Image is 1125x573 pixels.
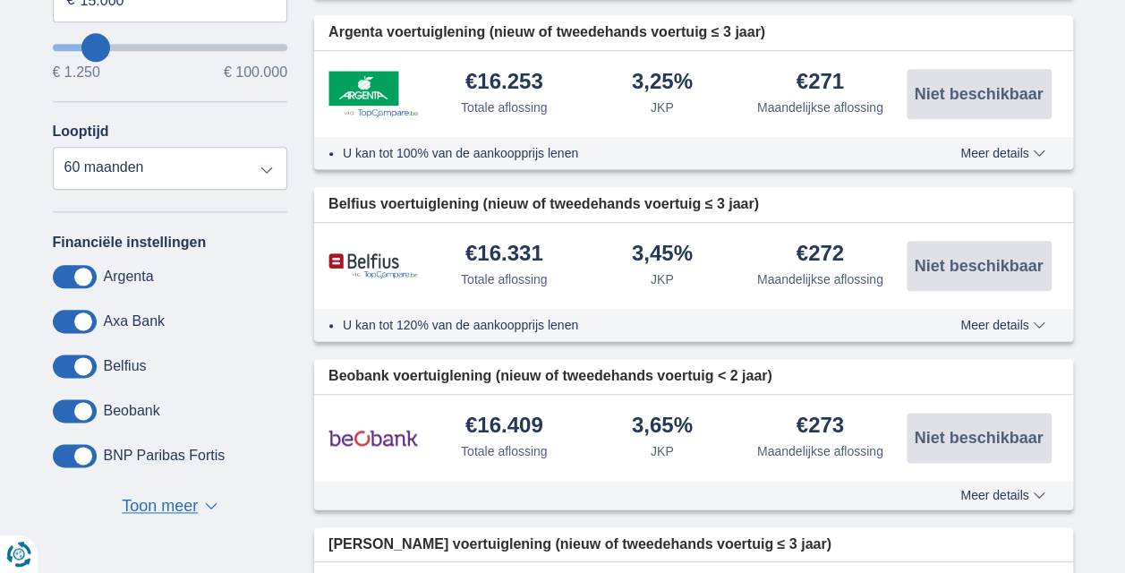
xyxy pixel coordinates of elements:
[328,415,418,460] img: product.pl.alt Beobank
[465,243,543,267] div: €16.331
[53,65,100,80] span: € 1.250
[224,65,287,80] span: € 100.000
[328,71,418,117] img: product.pl.alt Argenta
[757,98,883,116] div: Maandelijkse aflossing
[343,144,895,162] li: U kan tot 100% van de aankoopprijs lenen
[328,22,765,43] span: Argenta voertuiglening (nieuw of tweedehands voertuig ≤ 3 jaar)
[104,448,226,464] label: BNP Paribas Fortis
[632,71,693,95] div: 3,25%
[651,270,674,288] div: JKP
[907,241,1052,291] button: Niet beschikbaar
[116,494,223,519] button: Toon meer ▼
[465,415,543,439] div: €16.409
[914,430,1043,446] span: Niet beschikbaar
[328,535,831,555] span: [PERSON_NAME] voertuiglening (nieuw of tweedehands voertuig ≤ 3 jaar)
[104,403,160,419] label: Beobank
[632,243,693,267] div: 3,45%
[205,502,217,509] span: ▼
[53,124,109,140] label: Looptijd
[328,366,772,387] span: Beobank voertuiglening (nieuw of tweedehands voertuig < 2 jaar)
[914,86,1043,102] span: Niet beschikbaar
[797,243,844,267] div: €272
[947,146,1058,160] button: Meer details
[122,495,198,518] span: Toon meer
[104,313,165,329] label: Axa Bank
[53,235,207,251] label: Financiële instellingen
[651,442,674,460] div: JKP
[960,319,1044,331] span: Meer details
[465,71,543,95] div: €16.253
[757,442,883,460] div: Maandelijkse aflossing
[947,318,1058,332] button: Meer details
[328,194,759,215] span: Belfius voertuiglening (nieuw of tweedehands voertuig ≤ 3 jaar)
[960,489,1044,501] span: Meer details
[461,270,548,288] div: Totale aflossing
[343,316,895,334] li: U kan tot 120% van de aankoopprijs lenen
[104,358,147,374] label: Belfius
[632,415,693,439] div: 3,65%
[53,44,288,51] input: wantToBorrow
[797,415,844,439] div: €273
[797,71,844,95] div: €271
[651,98,674,116] div: JKP
[907,413,1052,463] button: Niet beschikbaar
[461,442,548,460] div: Totale aflossing
[328,252,418,278] img: product.pl.alt Belfius
[757,270,883,288] div: Maandelijkse aflossing
[907,69,1052,119] button: Niet beschikbaar
[947,488,1058,502] button: Meer details
[104,269,154,285] label: Argenta
[461,98,548,116] div: Totale aflossing
[914,258,1043,274] span: Niet beschikbaar
[960,147,1044,159] span: Meer details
